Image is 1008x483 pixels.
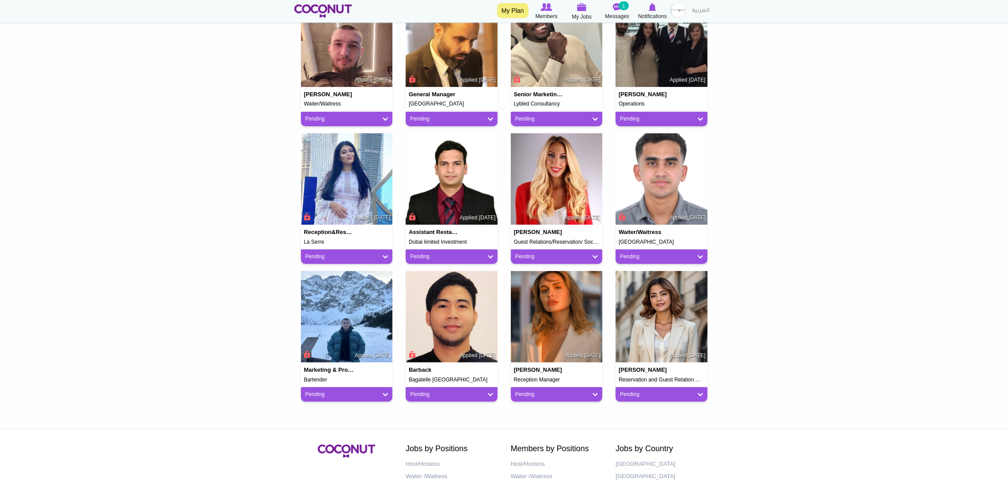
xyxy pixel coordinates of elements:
a: Pending [305,391,388,398]
a: Pending [515,115,598,123]
a: My Plan [497,3,529,18]
h5: Operations [619,101,704,107]
span: Connect to Unlock the Profile [407,212,415,221]
span: Connect to Unlock the Profile [617,212,625,221]
h5: Bagatelle [GEOGRAPHIC_DATA] [409,377,494,383]
a: Host/Hostess [406,458,498,471]
h2: Members by Positions [511,445,603,453]
img: Coconut [318,445,375,458]
a: Waiter /Waitress [511,470,603,483]
a: Pending [515,391,598,398]
a: Messages Messages 1 [600,2,635,21]
a: Pending [410,115,493,123]
h4: Assistant Restaurant Manager [409,229,460,235]
span: Notifications [638,12,667,21]
h4: General Manager [409,91,460,98]
h5: [GEOGRAPHIC_DATA] [619,239,704,245]
h4: [PERSON_NAME] [514,229,565,235]
h4: [PERSON_NAME] [619,91,670,98]
a: Pending [410,391,493,398]
img: Nataliia Ismailova's picture [301,133,393,225]
span: Connect to Unlock the Profile [303,350,311,359]
img: Jay ann Bucag's picture [406,271,498,363]
img: Sara Muzi's picture [511,133,603,225]
img: My Jobs [577,3,587,11]
h5: Bartender [304,377,390,383]
span: Connect to Unlock the Profile [303,212,311,221]
a: Pending [515,253,598,260]
img: Mariam Abdin's picture [616,271,708,363]
a: My Jobs My Jobs [564,2,600,21]
span: Connect to Unlock the Profile [407,75,415,83]
h4: [PERSON_NAME] [514,367,565,373]
a: Browse Members Members [529,2,564,21]
span: Connect to Unlock the Profile [513,75,521,83]
small: 1 [619,1,628,10]
a: Pending [305,115,388,123]
h5: Lybled Consultancy [514,101,600,107]
h5: La Serre [304,239,390,245]
h2: Jobs by Positions [406,445,498,453]
a: Notifications Notifications [635,2,670,21]
span: Members [535,12,557,21]
h4: Barback [409,367,460,373]
span: My Jobs [572,12,592,21]
img: Messages [613,3,622,11]
h5: Reservation and Guest Relation Manager [619,377,704,383]
img: Shoeb Akhter's picture [616,133,708,225]
h5: Guest Relations/Reservation/ Social Media management [514,239,600,245]
h4: [PERSON_NAME] [619,367,670,373]
h4: Waiter/Waitress [619,229,670,235]
h5: [GEOGRAPHIC_DATA] [409,101,494,107]
img: Mykola Serediuk's picture [301,271,393,363]
h2: Jobs by Country [616,445,708,453]
a: Pending [620,253,703,260]
img: Home [294,4,352,18]
img: Anna PROM's picture [511,271,603,363]
h4: Marketing & Promotions Specialist [304,367,355,373]
a: Pending [620,115,703,123]
a: Host/Hostess [511,458,603,471]
img: Browse Members [540,3,552,11]
a: Pending [305,253,388,260]
span: Messages [605,12,629,21]
img: Tushar Duduskar's picture [406,133,498,225]
h4: Senior Marketing & Event Specialist [514,91,565,98]
span: Connect to Unlock the Profile [407,350,415,359]
a: العربية [688,2,714,20]
h4: Reception&Reservation Manager [304,229,355,235]
a: Waiter /Waitress [406,470,498,483]
h5: Dubai limited Investment [409,239,494,245]
img: Notifications [649,3,656,11]
a: [GEOGRAPHIC_DATA] [616,458,708,471]
h5: Waiter/Waitress [304,101,390,107]
h4: [PERSON_NAME] [304,91,355,98]
a: [GEOGRAPHIC_DATA] [616,470,708,483]
a: Pending [620,391,703,398]
a: Pending [410,253,493,260]
h5: Reception Manager [514,377,600,383]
